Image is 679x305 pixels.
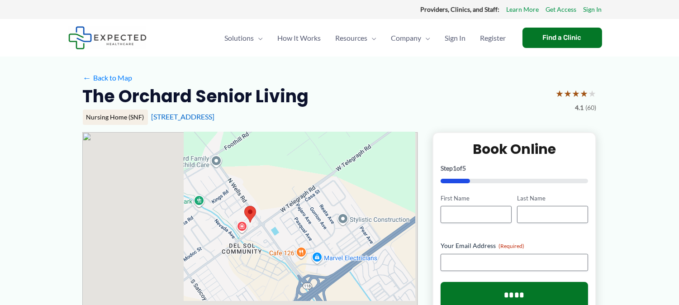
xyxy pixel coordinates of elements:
[507,4,539,15] a: Learn More
[391,22,422,54] span: Company
[225,22,254,54] span: Solutions
[522,28,602,48] a: Find a Clinic
[517,194,588,203] label: Last Name
[586,102,597,114] span: (60)
[441,165,589,172] p: Step of
[572,85,580,102] span: ★
[580,85,589,102] span: ★
[421,5,500,13] strong: Providers, Clinics, and Staff:
[584,4,602,15] a: Sign In
[278,22,321,54] span: How It Works
[368,22,377,54] span: Menu Toggle
[441,140,589,158] h2: Book Online
[556,85,564,102] span: ★
[218,22,513,54] nav: Primary Site Navigation
[445,22,466,54] span: Sign In
[68,26,147,49] img: Expected Healthcare Logo - side, dark font, small
[384,22,438,54] a: CompanyMenu Toggle
[546,4,577,15] a: Get Access
[499,243,524,249] span: (Required)
[254,22,263,54] span: Menu Toggle
[462,164,466,172] span: 5
[453,164,456,172] span: 1
[152,112,215,121] a: [STREET_ADDRESS]
[83,71,132,85] a: ←Back to Map
[83,110,148,125] div: Nursing Home (SNF)
[589,85,597,102] span: ★
[438,22,473,54] a: Sign In
[328,22,384,54] a: ResourcesMenu Toggle
[480,22,506,54] span: Register
[441,241,589,250] label: Your Email Address
[271,22,328,54] a: How It Works
[83,73,91,82] span: ←
[336,22,368,54] span: Resources
[422,22,431,54] span: Menu Toggle
[473,22,513,54] a: Register
[575,102,584,114] span: 4.1
[564,85,572,102] span: ★
[218,22,271,54] a: SolutionsMenu Toggle
[83,85,309,107] h2: The Orchard Senior Living
[441,194,512,203] label: First Name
